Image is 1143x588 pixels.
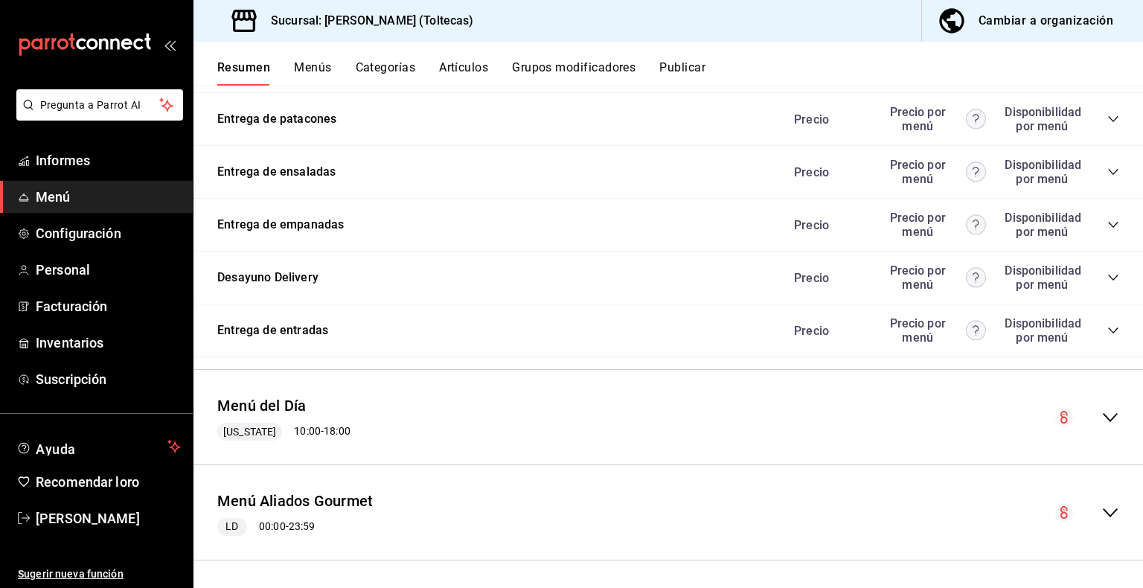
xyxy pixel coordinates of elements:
font: - [286,520,289,532]
font: Configuración [36,226,121,241]
font: Precio [794,165,829,179]
button: Desayuno Delivery [217,269,318,287]
font: Precio [794,324,829,338]
button: colapsar-categoría-fila [1107,166,1119,178]
font: Entrega de patacones [217,112,336,126]
font: [US_STATE] [223,426,276,438]
font: Suscripción [36,371,106,387]
div: pestañas de navegación [217,60,1143,86]
font: Menú [36,189,71,205]
button: colapsar-categoría-fila [1107,113,1119,125]
font: Publicar [659,60,705,74]
font: Categorías [356,60,416,74]
font: [PERSON_NAME] [36,511,140,526]
font: Precio por menú [890,158,946,186]
button: Pregunta a Parrot AI [16,89,183,121]
font: Pregunta a Parrot AI [40,99,141,111]
font: 23:59 [289,520,316,532]
font: Sucursal: [PERSON_NAME] (Toltecas) [271,13,473,28]
button: colapsar-categoría-fila [1107,325,1119,336]
font: Sugerir nueva función [18,568,124,580]
font: Entrega de entradas [217,323,328,337]
font: Entrega de ensaladas [217,164,336,179]
div: colapsar-fila-del-menú [193,477,1143,548]
font: Inventarios [36,335,103,351]
button: colapsar-categoría-fila [1107,272,1119,284]
font: 18:00 [324,425,350,437]
font: Disponibilidad por menú [1005,316,1081,345]
button: Entrega de ensaladas [217,164,336,181]
font: Precio por menú [890,211,946,239]
font: Precio por menú [890,316,946,345]
font: Ayuda [36,441,76,457]
button: Entrega de entradas [217,322,328,339]
font: Menú Aliados Gourmet [217,492,373,510]
font: Entrega de empanadas [217,217,344,231]
font: Cambiar a organización [979,13,1113,28]
font: Desayuno Delivery [217,270,318,284]
button: abrir_cajón_menú [164,39,176,51]
font: Disponibilidad por menú [1005,105,1081,133]
font: Informes [36,153,90,168]
font: Resumen [217,60,270,74]
font: Personal [36,262,90,278]
font: - [321,425,324,437]
font: Precio [794,112,829,127]
font: 10:00 [294,425,321,437]
button: Entrega de patacones [217,111,336,128]
font: Facturación [36,298,107,314]
font: Menú del Día [217,397,307,415]
font: Precio por menú [890,105,946,133]
button: Menú del Día [217,394,307,417]
font: Recomendar loro [36,474,139,490]
font: Precio [794,271,829,285]
font: Precio por menú [890,263,946,292]
a: Pregunta a Parrot AI [10,108,183,124]
font: Disponibilidad por menú [1005,211,1081,239]
button: Menú Aliados Gourmet [217,489,373,512]
font: Grupos modificadores [512,60,635,74]
button: Entrega de empanadas [217,217,344,234]
font: Menús [294,60,331,74]
div: colapsar-fila-del-menú [193,382,1143,453]
font: 00:00 [259,520,286,532]
font: Disponibilidad por menú [1005,158,1081,186]
font: Precio [794,218,829,232]
font: Artículos [439,60,488,74]
button: colapsar-categoría-fila [1107,219,1119,231]
font: Disponibilidad por menú [1005,263,1081,292]
font: LD [225,520,238,532]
